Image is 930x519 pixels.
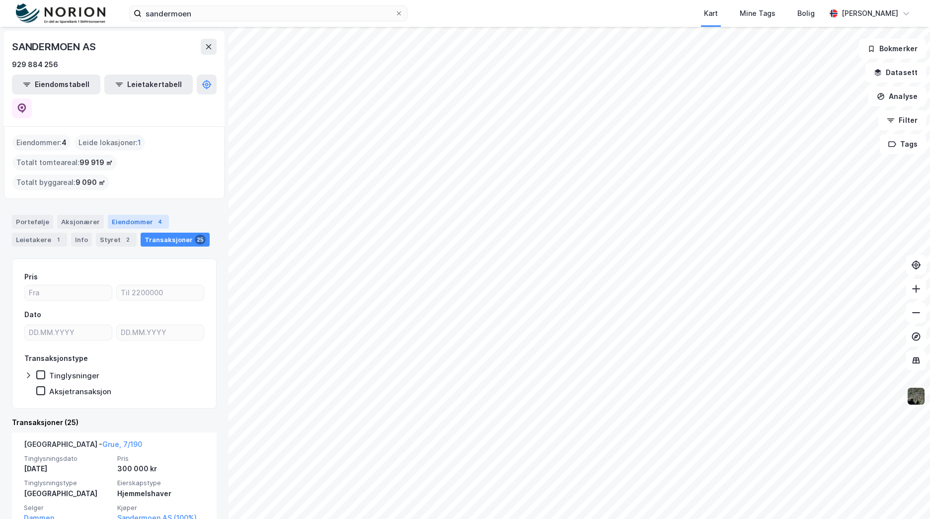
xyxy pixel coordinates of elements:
input: DD.MM.YYYY [117,325,204,340]
div: Info [71,233,92,247]
button: Datasett [865,63,926,83]
div: Aksjonærer [57,215,104,229]
div: Hjemmelshaver [117,488,205,500]
div: Tinglysninger [49,371,99,380]
div: [DATE] [24,463,111,475]
button: Analyse [868,86,926,106]
a: Grue, 7/190 [102,440,142,448]
span: 1 [138,137,141,149]
input: Til 2200000 [117,285,204,300]
span: 4 [62,137,67,149]
div: Totalt byggareal : [12,174,109,190]
div: Styret [96,233,137,247]
div: 1 [53,235,63,245]
div: Dato [24,309,41,321]
button: Tags [880,134,926,154]
span: Tinglysningstype [24,479,111,487]
div: 300 000 kr [117,463,205,475]
div: Transaksjoner (25) [12,417,217,429]
div: Transaksjoner [141,233,210,247]
div: Kontrollprogram for chat [880,471,930,519]
div: Leide lokasjoner : [75,135,145,151]
div: Portefølje [12,215,53,229]
button: Filter [878,110,926,130]
div: Totalt tomteareal : [12,155,117,171]
div: 2 [123,235,133,245]
button: Leietakertabell [104,75,193,94]
div: 4 [155,217,165,227]
input: Søk på adresse, matrikkel, gårdeiere, leietakere eller personer [142,6,395,21]
input: DD.MM.YYYY [25,325,112,340]
div: Eiendommer : [12,135,71,151]
span: 9 090 ㎡ [76,176,105,188]
div: Mine Tags [740,7,775,19]
div: [PERSON_NAME] [842,7,898,19]
div: Eiendommer [108,215,169,229]
div: [GEOGRAPHIC_DATA] [24,488,111,500]
input: Fra [25,285,112,300]
span: Eierskapstype [117,479,205,487]
img: 9k= [907,387,926,406]
span: 99 919 ㎡ [79,157,113,169]
div: Transaksjonstype [24,352,88,364]
span: Selger [24,504,111,512]
div: 929 884 256 [12,59,58,71]
div: Pris [24,271,38,283]
div: Aksjetransaksjon [49,387,111,396]
div: Kart [704,7,718,19]
iframe: Chat Widget [880,471,930,519]
div: Bolig [797,7,815,19]
div: SANDERMOEN AS [12,39,97,55]
span: Kjøper [117,504,205,512]
span: Tinglysningsdato [24,454,111,463]
span: Pris [117,454,205,463]
button: Bokmerker [859,39,926,59]
button: Eiendomstabell [12,75,100,94]
div: [GEOGRAPHIC_DATA] - [24,438,142,454]
img: norion-logo.80e7a08dc31c2e691866.png [16,3,105,24]
div: Leietakere [12,233,67,247]
div: 25 [195,235,206,245]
